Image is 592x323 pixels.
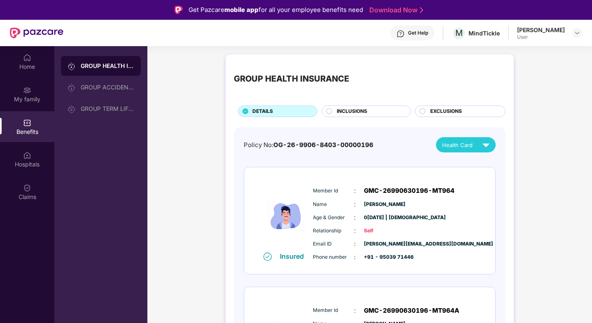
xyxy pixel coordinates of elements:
[313,307,354,314] span: Member Id
[68,84,76,92] img: svg+xml;base64,PHN2ZyB3aWR0aD0iMjAiIGhlaWdodD0iMjAiIHZpZXdCb3g9IjAgMCAyMCAyMCIgZmlsbD0ibm9uZSIgeG...
[364,201,405,208] span: [PERSON_NAME]
[175,6,183,14] img: Logo
[313,227,354,235] span: Relationship
[252,108,273,115] span: DETAILS
[364,214,405,222] span: 0[DATE] | [DEMOGRAPHIC_DATA]
[354,200,356,209] span: :
[574,30,580,36] img: svg+xml;base64,PHN2ZyBpZD0iRHJvcGRvd24tMzJ4MzIiIHhtbG5zPSJodHRwOi8vd3d3LnczLm9yZy8yMDAwL3N2ZyIgd2...
[81,62,134,70] div: GROUP HEALTH INSURANCE
[313,253,354,261] span: Phone number
[364,186,454,196] span: GMC-26990630196-MT964
[313,187,354,195] span: Member Id
[313,214,354,222] span: Age & Gender
[354,213,356,222] span: :
[23,119,31,127] img: svg+xml;base64,PHN2ZyBpZD0iQmVuZWZpdHMiIHhtbG5zPSJodHRwOi8vd3d3LnczLm9yZy8yMDAwL3N2ZyIgd2lkdGg9Ij...
[23,86,31,94] img: svg+xml;base64,PHN2ZyB3aWR0aD0iMjAiIGhlaWdodD0iMjAiIHZpZXdCb3g9IjAgMCAyMCAyMCIgZmlsbD0ibm9uZSIgeG...
[396,30,405,38] img: svg+xml;base64,PHN2ZyBpZD0iSGVscC0zMngzMiIgeG1sbnM9Imh0dHA6Ly93d3cudzMub3JnLzIwMDAvc3ZnIiB3aWR0aD...
[517,34,565,40] div: User
[23,54,31,62] img: svg+xml;base64,PHN2ZyBpZD0iSG9tZSIgeG1sbnM9Imh0dHA6Ly93d3cudzMub3JnLzIwMDAvc3ZnIiB3aWR0aD0iMjAiIG...
[313,201,354,208] span: Name
[224,6,259,14] strong: mobile app
[244,140,373,150] div: Policy No:
[354,253,356,262] span: :
[10,28,63,38] img: New Pazcare Logo
[23,184,31,192] img: svg+xml;base64,PHN2ZyBpZD0iQ2xhaW0iIHhtbG5zPSJodHRwOi8vd3d3LnczLm9yZy8yMDAwL3N2ZyIgd2lkdGg9IjIwIi...
[364,306,459,316] span: GMC-26990630196-MT964A
[261,180,311,252] img: icon
[354,226,356,235] span: :
[313,240,354,248] span: Email ID
[354,186,356,195] span: :
[189,5,363,15] div: Get Pazcare for all your employee benefits need
[364,240,405,248] span: [PERSON_NAME][EMAIL_ADDRESS][DOMAIN_NAME]
[369,6,421,14] a: Download Now
[273,141,373,149] span: OG-26-9906-8403-00000196
[430,108,462,115] span: EXCLUSIONS
[517,26,565,34] div: [PERSON_NAME]
[468,29,500,37] div: MindTickle
[354,239,356,248] span: :
[68,62,76,70] img: svg+xml;base64,PHN2ZyB3aWR0aD0iMjAiIGhlaWdodD0iMjAiIHZpZXdCb3g9IjAgMCAyMCAyMCIgZmlsbD0ibm9uZSIgeG...
[337,108,367,115] span: INCLUSIONS
[420,6,423,14] img: Stroke
[442,141,473,149] span: Health Card
[436,137,496,152] button: Health Card
[354,306,356,315] span: :
[408,30,428,36] div: Get Help
[364,253,405,261] span: +91 - 95039 71446
[479,138,493,152] img: svg+xml;base64,PHN2ZyB4bWxucz0iaHR0cDovL3d3dy53My5vcmcvMjAwMC9zdmciIHZpZXdCb3g9IjAgMCAyNCAyNCIgd2...
[81,105,134,112] div: GROUP TERM LIFE INSURANCE
[23,151,31,159] img: svg+xml;base64,PHN2ZyBpZD0iSG9zcGl0YWxzIiB4bWxucz0iaHR0cDovL3d3dy53My5vcmcvMjAwMC9zdmciIHdpZHRoPS...
[68,105,76,113] img: svg+xml;base64,PHN2ZyB3aWR0aD0iMjAiIGhlaWdodD0iMjAiIHZpZXdCb3g9IjAgMCAyMCAyMCIgZmlsbD0ibm9uZSIgeG...
[81,84,134,91] div: GROUP ACCIDENTAL INSURANCE
[455,28,463,38] span: M
[364,227,405,235] span: Self
[280,252,309,260] div: Insured
[234,73,349,85] div: GROUP HEALTH INSURANCE
[263,253,272,261] img: svg+xml;base64,PHN2ZyB4bWxucz0iaHR0cDovL3d3dy53My5vcmcvMjAwMC9zdmciIHdpZHRoPSIxNiIgaGVpZ2h0PSIxNi...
